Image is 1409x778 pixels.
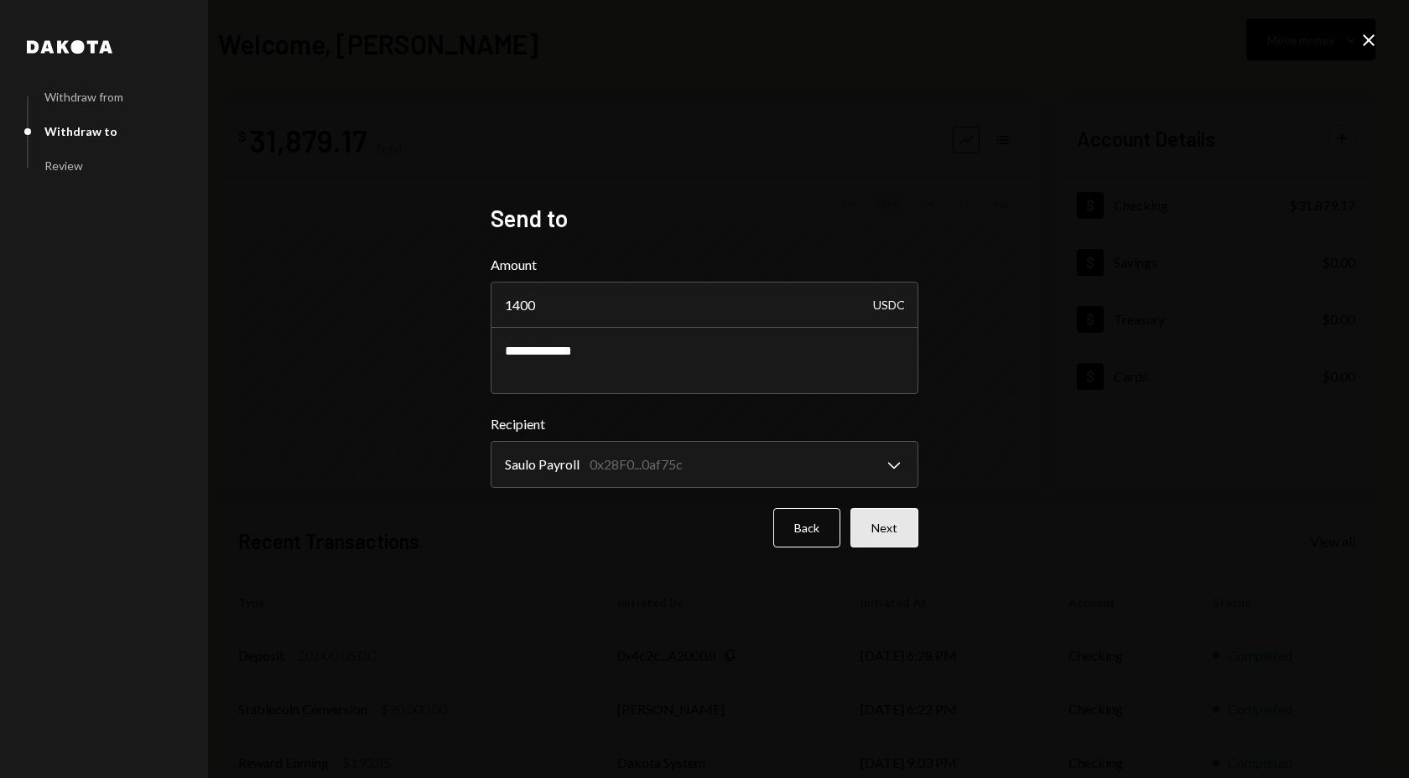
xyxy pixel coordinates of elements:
input: Enter amount [491,282,918,329]
div: Withdraw from [44,90,123,104]
div: USDC [873,282,905,329]
div: Review [44,158,83,173]
label: Recipient [491,414,918,434]
label: Amount [491,255,918,275]
h2: Send to [491,202,918,235]
button: Next [850,508,918,547]
button: Back [773,508,840,547]
div: Withdraw to [44,124,117,138]
button: Recipient [491,441,918,488]
div: 0x28F0...0af75c [590,454,683,475]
